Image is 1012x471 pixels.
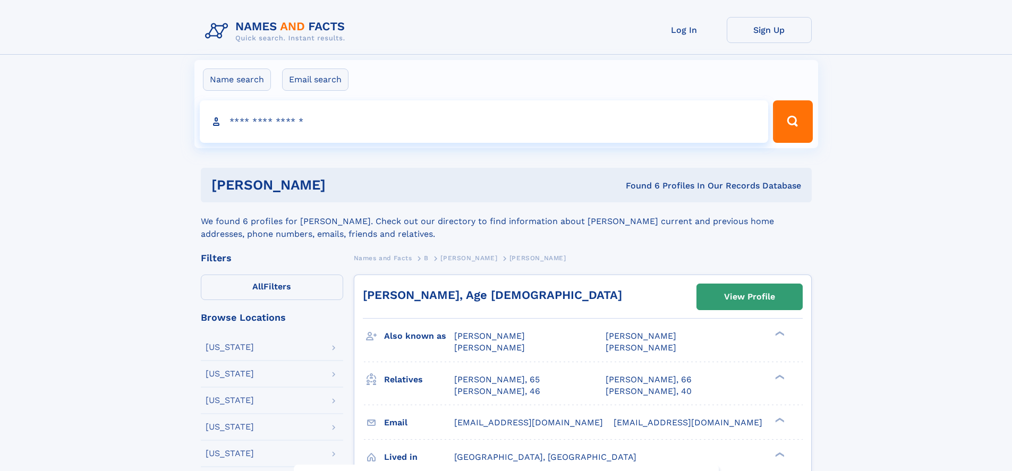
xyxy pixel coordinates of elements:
[206,370,254,378] div: [US_STATE]
[772,330,785,337] div: ❯
[282,68,348,91] label: Email search
[772,451,785,458] div: ❯
[206,449,254,458] div: [US_STATE]
[384,448,454,466] h3: Lived in
[384,371,454,389] h3: Relatives
[424,254,429,262] span: B
[211,178,476,192] h1: [PERSON_NAME]
[606,342,676,353] span: [PERSON_NAME]
[727,17,812,43] a: Sign Up
[201,253,343,263] div: Filters
[606,374,692,386] a: [PERSON_NAME], 66
[454,331,525,341] span: [PERSON_NAME]
[201,275,343,300] label: Filters
[454,374,540,386] a: [PERSON_NAME], 65
[206,396,254,405] div: [US_STATE]
[724,285,775,309] div: View Profile
[614,417,762,427] span: [EMAIL_ADDRESS][DOMAIN_NAME]
[201,313,343,322] div: Browse Locations
[440,251,497,264] a: [PERSON_NAME]
[384,327,454,345] h3: Also known as
[424,251,429,264] a: B
[509,254,566,262] span: [PERSON_NAME]
[354,251,412,264] a: Names and Facts
[642,17,727,43] a: Log In
[454,342,525,353] span: [PERSON_NAME]
[201,17,354,46] img: Logo Names and Facts
[773,100,812,143] button: Search Button
[475,180,801,192] div: Found 6 Profiles In Our Records Database
[454,417,603,427] span: [EMAIL_ADDRESS][DOMAIN_NAME]
[206,423,254,431] div: [US_STATE]
[454,386,540,397] a: [PERSON_NAME], 46
[454,452,636,462] span: [GEOGRAPHIC_DATA], [GEOGRAPHIC_DATA]
[606,331,676,341] span: [PERSON_NAME]
[206,343,254,352] div: [US_STATE]
[200,100,769,143] input: search input
[772,373,785,380] div: ❯
[440,254,497,262] span: [PERSON_NAME]
[363,288,622,302] a: [PERSON_NAME], Age [DEMOGRAPHIC_DATA]
[384,414,454,432] h3: Email
[201,202,812,241] div: We found 6 profiles for [PERSON_NAME]. Check out our directory to find information about [PERSON_...
[203,68,271,91] label: Name search
[606,386,692,397] a: [PERSON_NAME], 40
[697,284,802,310] a: View Profile
[772,416,785,423] div: ❯
[252,281,263,292] span: All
